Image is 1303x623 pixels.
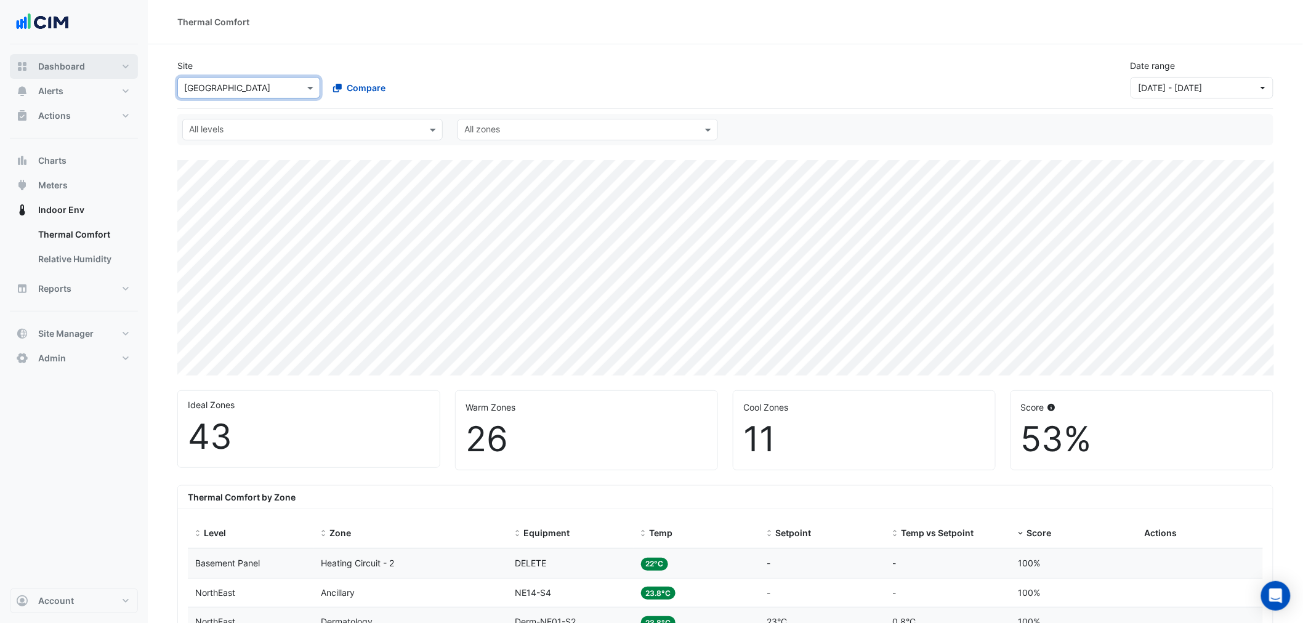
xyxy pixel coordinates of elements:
div: 26 [466,419,708,460]
img: Company Logo [15,10,70,34]
span: Admin [38,352,66,364]
span: Zone [330,528,352,538]
span: Temp vs Setpoint [902,528,974,538]
a: Relative Humidity [28,247,138,271]
label: Date range [1131,59,1176,72]
button: Indoor Env [10,198,138,222]
div: Ideal Zones [188,398,430,411]
span: - [767,587,770,598]
div: 11 [743,419,985,460]
div: Indoor Env [10,222,138,276]
span: Actions [1145,528,1177,538]
div: 53% [1021,419,1263,460]
span: 22°C [641,558,669,571]
button: Site Manager [10,321,138,346]
div: 43 [188,416,430,457]
span: NorthEast [195,587,235,598]
app-icon: Charts [16,155,28,167]
app-icon: Reports [16,283,28,295]
div: All zones [462,123,500,139]
a: Thermal Comfort [28,222,138,247]
button: Account [10,589,138,613]
div: Warm Zones [466,401,708,414]
span: Charts [38,155,67,167]
button: Alerts [10,79,138,103]
div: All levels [187,123,224,139]
span: Actions [38,110,71,122]
app-icon: Actions [16,110,28,122]
span: Temp [650,528,673,538]
span: Dashboard [38,60,85,73]
app-icon: Meters [16,179,28,191]
app-icon: Dashboard [16,60,28,73]
span: Reports [38,283,71,295]
span: Account [38,595,74,607]
label: Site [177,59,193,72]
button: Reports [10,276,138,301]
app-icon: Site Manager [16,328,28,340]
span: Equipment [523,528,570,538]
button: [DATE] - [DATE] [1131,77,1273,98]
app-icon: Indoor Env [16,204,28,216]
span: Ancillary [321,587,355,598]
button: Charts [10,148,138,173]
span: Meters [38,179,68,191]
app-icon: Admin [16,352,28,364]
span: Site Manager [38,328,94,340]
span: Basement Panel [195,558,260,568]
div: Thermal Comfort [177,15,249,28]
span: DELETE [515,558,546,568]
button: Meters [10,173,138,198]
div: Open Intercom Messenger [1261,581,1291,611]
span: - [893,558,897,568]
span: Indoor Env [38,204,84,216]
app-icon: Alerts [16,85,28,97]
span: 23.8°C [641,587,676,600]
span: 100% [1019,558,1041,568]
span: NE14-S4 [515,587,551,598]
button: Admin [10,346,138,371]
b: Thermal Comfort by Zone [188,492,296,502]
button: Compare [325,77,393,98]
div: Cool Zones [743,401,985,414]
span: - [767,558,770,568]
span: 01 Jun 25 - 31 Aug 25 [1139,82,1203,93]
span: 100% [1019,587,1041,598]
button: Actions [10,103,138,128]
span: Compare [347,81,385,94]
span: Setpoint [775,528,811,538]
span: Alerts [38,85,63,97]
span: Level [204,528,226,538]
span: Score [1027,528,1052,538]
button: Dashboard [10,54,138,79]
div: Score [1021,401,1263,414]
span: - [893,587,897,598]
span: Heating Circuit - 2 [321,558,395,568]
